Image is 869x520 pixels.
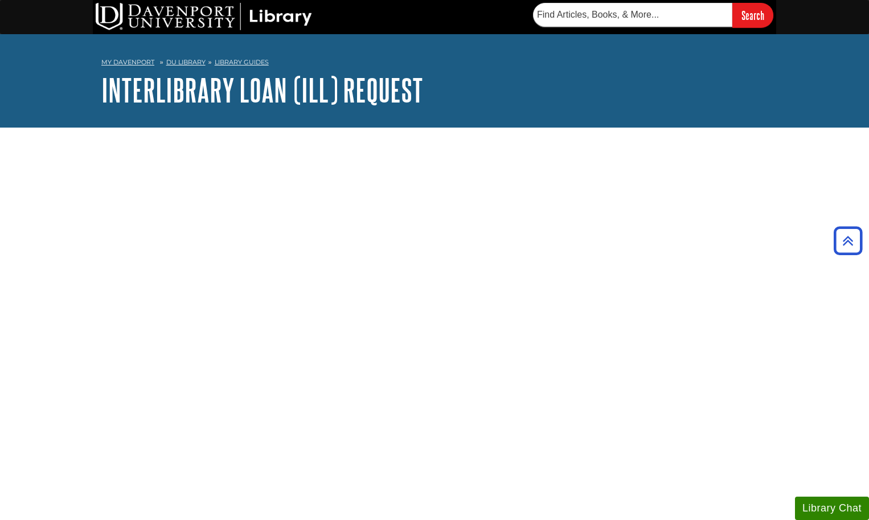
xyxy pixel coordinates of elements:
a: My Davenport [101,58,154,67]
nav: breadcrumb [101,55,768,73]
a: Library Guides [215,58,269,66]
a: Interlibrary Loan (ILL) Request [101,72,423,108]
a: Back to Top [830,233,866,248]
input: Find Articles, Books, & More... [533,3,732,27]
a: DU Library [166,58,206,66]
img: DU Library [96,3,312,30]
input: Search [732,3,773,27]
button: Library Chat [795,497,869,520]
form: Searches DU Library's articles, books, and more [533,3,773,27]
